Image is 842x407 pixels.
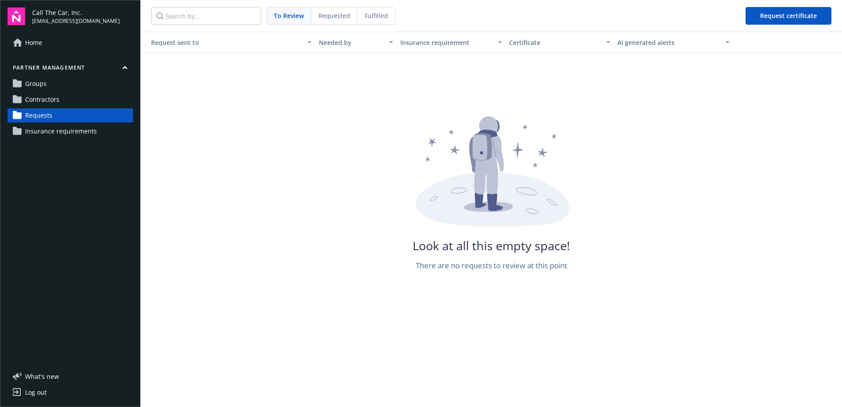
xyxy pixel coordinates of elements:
[413,240,570,251] div: Look at all this empty space!
[509,38,601,47] div: Certificate
[416,260,567,271] div: There are no requests to review at this point
[7,108,133,122] a: Requests
[7,36,133,50] a: Home
[7,92,133,107] a: Contractors
[274,11,304,20] span: To Review
[144,38,302,47] div: Request sent to
[7,372,73,381] button: What's new
[614,32,733,53] button: AI generated alerts
[32,8,120,17] span: Call The Car, Inc.
[7,77,133,91] a: Groups
[151,7,261,25] input: Search by...
[318,11,350,20] span: Requested
[25,385,47,400] div: Log out
[7,7,25,25] img: navigator-logo.svg
[25,77,47,91] span: Groups
[365,11,388,20] span: Fulfilled
[32,17,120,25] span: [EMAIL_ADDRESS][DOMAIN_NAME]
[760,11,817,20] span: Request certificate
[506,32,614,53] button: Certificate
[25,108,52,122] span: Requests
[7,124,133,138] a: Insurance requirements
[25,372,59,381] span: What ' s new
[319,38,384,47] div: Needed by
[746,7,831,25] button: Request certificate
[400,38,492,47] div: Insurance requirement
[25,124,97,138] span: Insurance requirements
[25,36,42,50] span: Home
[25,92,59,107] span: Contractors
[32,7,133,25] button: Call The Car, Inc.[EMAIL_ADDRESS][DOMAIN_NAME]
[7,64,133,75] button: Partner management
[617,38,720,47] div: AI generated alerts
[397,32,506,53] button: Insurance requirement
[315,32,397,53] button: Needed by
